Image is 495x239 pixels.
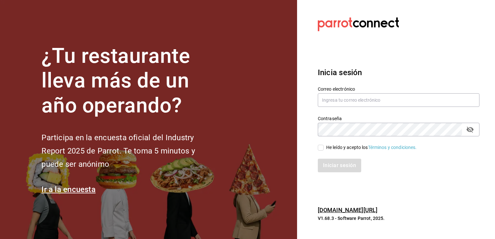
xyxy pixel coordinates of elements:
h2: Participa en la encuesta oficial del Industry Report 2025 de Parrot. Te toma 5 minutos y puede se... [41,131,216,171]
h1: ¿Tu restaurante lleva más de un año operando? [41,44,216,118]
input: Ingresa tu correo electrónico [318,93,479,107]
p: V1.68.3 - Software Parrot, 2025. [318,215,479,222]
a: [DOMAIN_NAME][URL] [318,207,377,213]
h3: Inicia sesión [318,67,479,78]
a: Ir a la encuesta [41,185,96,194]
button: Campo de contraseña [465,124,476,135]
label: Contraseña [318,116,479,120]
label: Correo electrónico [318,86,479,91]
div: He leído y acepto los [326,144,417,151]
a: Términos y condiciones. [368,145,417,150]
